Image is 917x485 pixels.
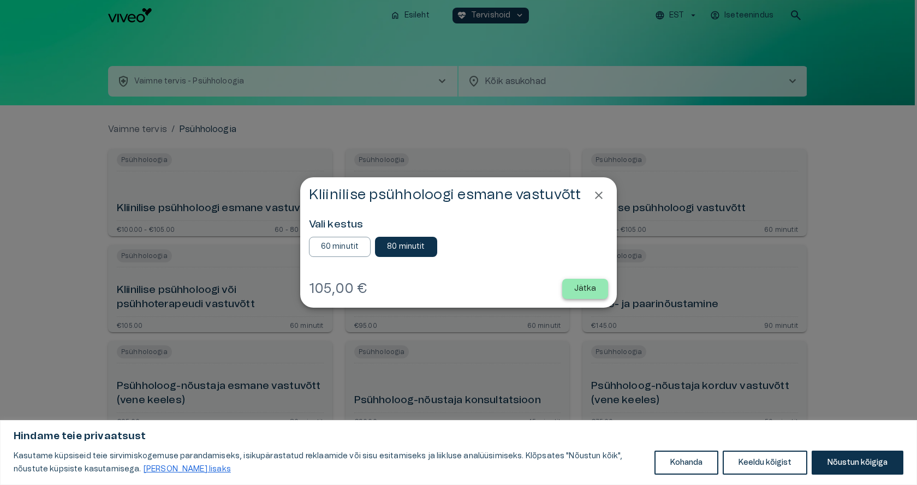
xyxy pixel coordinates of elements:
[375,237,437,257] button: 80 minutit
[562,279,609,299] button: Jätka
[309,218,609,232] h6: Vali kestus
[56,9,72,17] span: Help
[14,430,903,443] p: Hindame teie privaatsust
[321,241,359,253] p: 60 minutit
[723,451,807,475] button: Keeldu kõigist
[574,283,597,295] p: Jätka
[589,186,608,205] button: Close
[143,465,231,474] a: Loe lisaks
[387,241,425,253] p: 80 minutit
[309,237,371,257] button: 60 minutit
[14,450,646,476] p: Kasutame küpsiseid teie sirvimiskogemuse parandamiseks, isikupärastatud reklaamide või sisu esita...
[812,451,903,475] button: Nõustun kõigiga
[309,280,367,297] h4: 105,00 €
[309,186,581,203] h4: Kliinilise psühholoogi esmane vastuvõtt
[654,451,718,475] button: Kohanda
